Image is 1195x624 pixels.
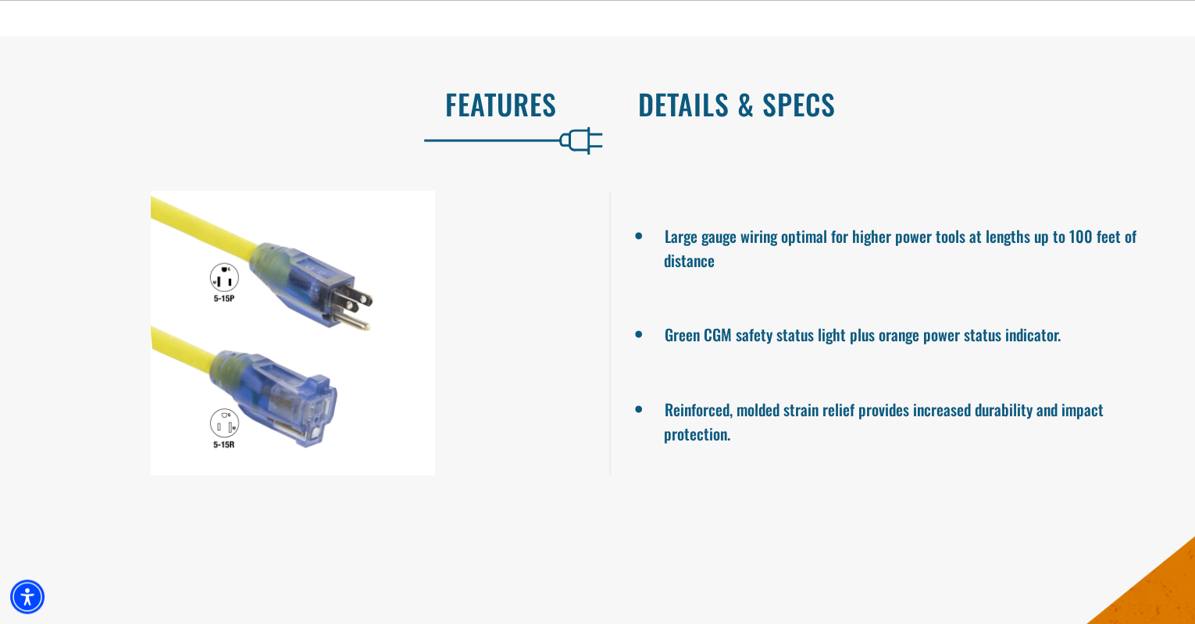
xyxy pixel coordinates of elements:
li: Green CGM safety status light plus orange power status indicator. [664,319,1140,347]
h2: Details & Specs [638,87,1162,120]
h2: Features [33,87,557,120]
div: Accessibility Menu [10,579,45,614]
li: Large gauge wiring optimal for higher power tools at lengths up to 100 feet of distance [664,220,1140,272]
li: Reinforced, molded strain relief provides increased durability and impact protection. [664,394,1140,445]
